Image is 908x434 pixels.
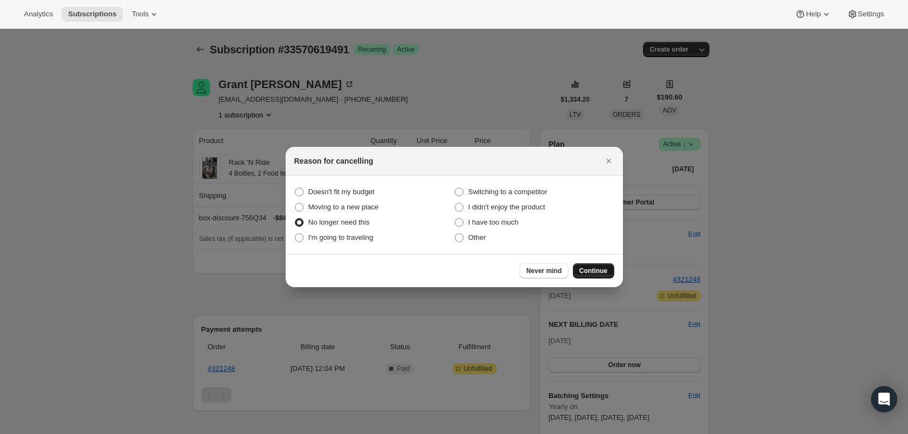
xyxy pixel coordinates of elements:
[308,203,379,211] span: Moving to a new place
[520,263,568,278] button: Never mind
[17,7,59,22] button: Analytics
[788,7,838,22] button: Help
[24,10,53,18] span: Analytics
[468,188,547,196] span: Switching to a competitor
[294,156,373,166] h2: Reason for cancelling
[858,10,884,18] span: Settings
[579,266,608,275] span: Continue
[573,263,614,278] button: Continue
[308,218,370,226] span: No longer need this
[806,10,820,18] span: Help
[468,203,545,211] span: I didn't enjoy the product
[308,188,375,196] span: Doesn't fit my budget
[308,233,374,241] span: I'm going to traveling
[841,7,891,22] button: Settings
[68,10,116,18] span: Subscriptions
[468,218,519,226] span: I have too much
[871,386,897,412] div: Open Intercom Messenger
[125,7,166,22] button: Tools
[132,10,149,18] span: Tools
[526,266,561,275] span: Never mind
[61,7,123,22] button: Subscriptions
[601,153,616,169] button: Close
[468,233,486,241] span: Other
